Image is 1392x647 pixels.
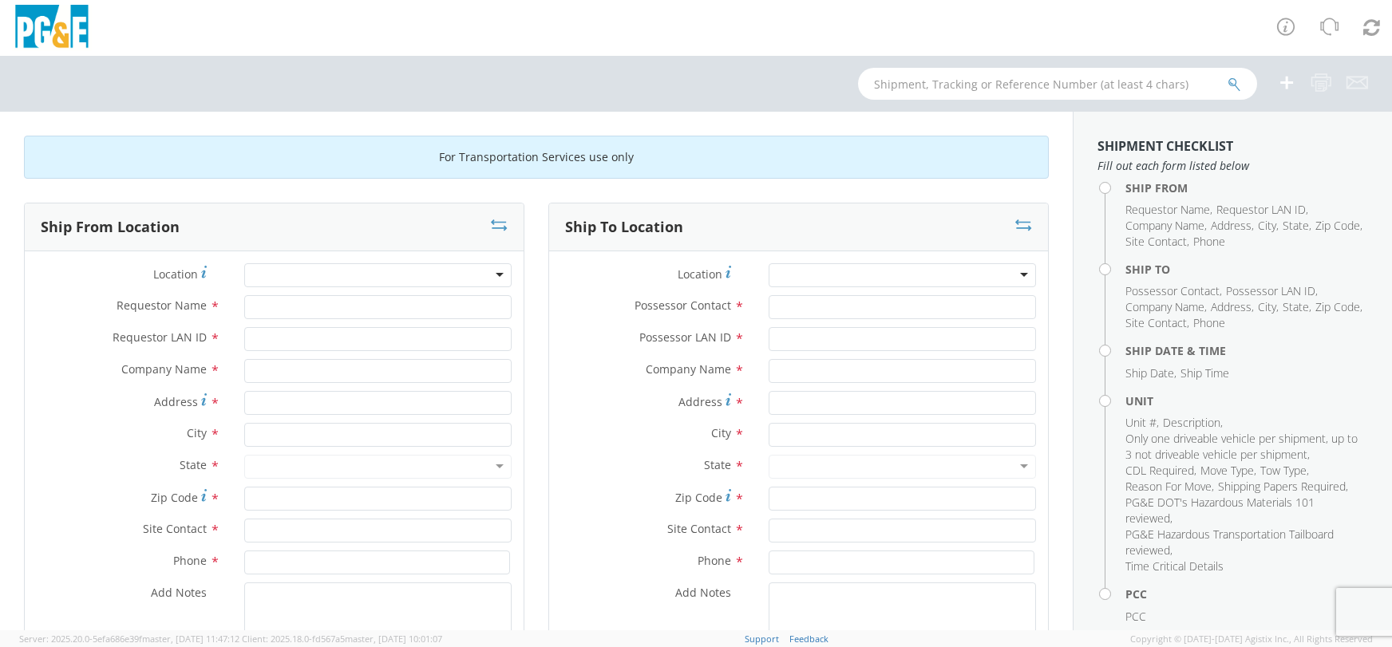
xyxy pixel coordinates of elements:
li: , [1211,218,1254,234]
li: , [1125,527,1364,558]
span: master, [DATE] 10:01:07 [345,633,442,645]
span: Phone [173,553,207,568]
h4: Unit [1125,395,1368,407]
span: Ship Time [1180,365,1229,381]
span: Only one driveable vehicle per shipment, up to 3 not driveable vehicle per shipment [1125,431,1358,462]
span: Possessor LAN ID [1226,283,1315,298]
li: , [1200,463,1256,479]
span: Description [1163,415,1220,430]
span: Requestor Name [1125,202,1210,217]
strong: Shipment Checklist [1097,137,1233,155]
span: City [711,425,731,440]
li: , [1125,299,1207,315]
span: Unit # [1125,415,1157,430]
span: Phone [1193,234,1225,249]
span: Zip Code [1315,299,1360,314]
span: Requestor Name [117,298,207,313]
li: , [1125,202,1212,218]
li: , [1260,463,1309,479]
li: , [1315,299,1362,315]
span: Site Contact [143,521,207,536]
span: City [1258,299,1276,314]
li: , [1283,218,1311,234]
span: Site Contact [1125,234,1187,249]
li: , [1315,218,1362,234]
div: For Transportation Services use only [24,136,1049,179]
span: Add Notes [151,585,207,600]
span: Address [1211,218,1252,233]
span: Copyright © [DATE]-[DATE] Agistix Inc., All Rights Reserved [1130,633,1373,645]
span: Client: 2025.18.0-fd567a5 [242,633,442,645]
span: Requestor LAN ID [113,329,207,345]
li: , [1125,415,1159,431]
span: Zip Code [151,490,198,505]
span: PG&E DOT's Hazardous Materials 101 reviewed [1125,495,1315,526]
span: Time Critical Details [1125,558,1224,574]
img: pge-logo-06675f144f4cfa6a6814.png [12,5,92,52]
span: Server: 2025.20.0-5efa686e39f [19,633,239,645]
h4: PCC [1125,588,1368,600]
li: , [1125,431,1364,463]
li: , [1216,202,1308,218]
h4: Ship Date & Time [1125,345,1368,357]
span: Address [154,394,198,409]
li: , [1163,415,1223,431]
span: Tow Type [1260,463,1307,478]
li: , [1125,479,1214,495]
span: State [180,457,207,472]
span: Phone [1193,315,1225,330]
span: Possessor LAN ID [639,329,731,345]
span: Zip Code [1315,218,1360,233]
h4: Ship From [1125,182,1368,194]
span: Shipping Papers Required [1218,479,1346,494]
span: State [1283,299,1309,314]
li: , [1125,234,1189,250]
span: Company Name [1125,299,1204,314]
span: Location [678,266,722,282]
h4: Ship To [1125,263,1368,275]
li: , [1125,283,1222,299]
li: , [1258,218,1279,234]
a: Feedback [789,633,828,645]
a: Support [745,633,779,645]
span: Location [153,266,198,282]
span: Company Name [121,361,207,377]
span: Possessor Contact [635,298,731,313]
span: PG&E Hazardous Transportation Tailboard reviewed [1125,527,1334,558]
span: PCC [1125,609,1146,624]
li: , [1258,299,1279,315]
h3: Ship To Location [565,219,683,235]
input: Shipment, Tracking or Reference Number (at least 4 chars) [858,68,1257,100]
span: Requestor LAN ID [1216,202,1306,217]
span: State [704,457,731,472]
span: master, [DATE] 11:47:12 [142,633,239,645]
li: , [1218,479,1348,495]
span: Add Notes [675,585,731,600]
span: Site Contact [667,521,731,536]
li: , [1125,218,1207,234]
li: , [1125,365,1176,381]
li: , [1125,495,1364,527]
li: , [1283,299,1311,315]
li: , [1226,283,1318,299]
span: CDL Required [1125,463,1194,478]
span: Ship Date [1125,365,1174,381]
span: Company Name [646,361,731,377]
span: State [1283,218,1309,233]
li: , [1125,315,1189,331]
span: Reason For Move [1125,479,1212,494]
span: Possessor Contact [1125,283,1220,298]
span: Move Type [1200,463,1254,478]
li: , [1125,463,1196,479]
span: Company Name [1125,218,1204,233]
span: Fill out each form listed below [1097,158,1368,174]
span: Address [678,394,722,409]
h3: Ship From Location [41,219,180,235]
span: Zip Code [675,490,722,505]
span: City [187,425,207,440]
span: Site Contact [1125,315,1187,330]
li: , [1211,299,1254,315]
span: City [1258,218,1276,233]
span: Address [1211,299,1252,314]
span: Phone [698,553,731,568]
